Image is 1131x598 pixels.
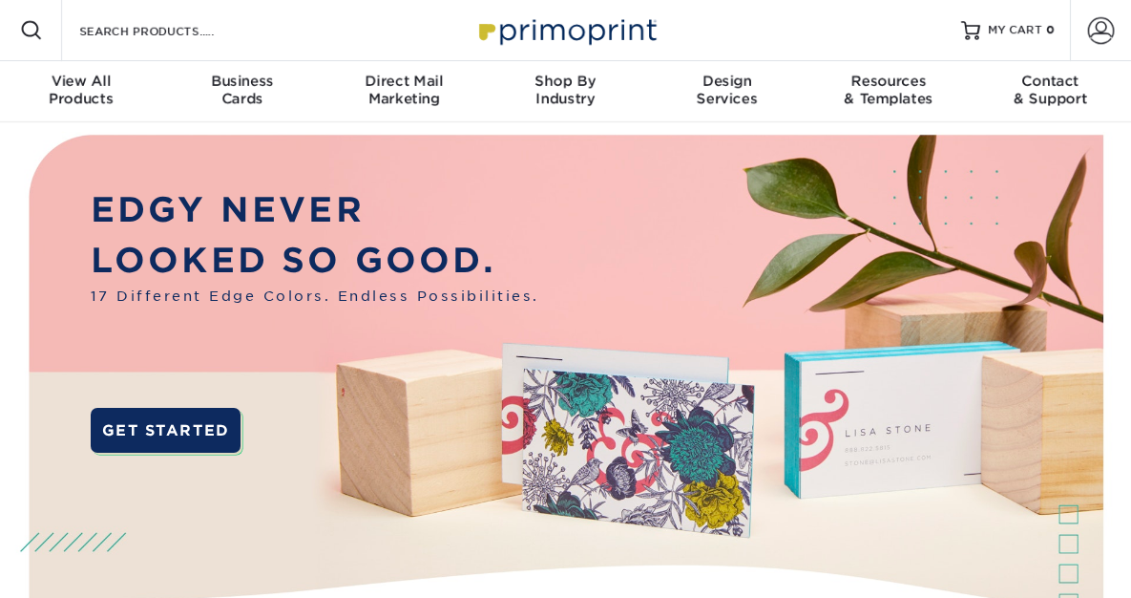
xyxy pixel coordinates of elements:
a: Contact& Support [970,61,1131,122]
a: Shop ByIndustry [485,61,646,122]
div: & Support [970,73,1131,107]
span: Resources [807,73,969,90]
p: LOOKED SO GOOD. [91,235,539,286]
a: Resources& Templates [807,61,969,122]
span: MY CART [988,23,1042,39]
p: EDGY NEVER [91,184,539,235]
span: 0 [1046,24,1055,37]
a: Direct MailMarketing [324,61,485,122]
span: Business [161,73,323,90]
span: 17 Different Edge Colors. Endless Possibilities. [91,286,539,306]
div: Marketing [324,73,485,107]
img: Primoprint [471,10,661,51]
div: Services [646,73,807,107]
a: GET STARTED [91,408,241,453]
div: & Templates [807,73,969,107]
div: Industry [485,73,646,107]
span: Shop By [485,73,646,90]
div: Cards [161,73,323,107]
span: Design [646,73,807,90]
input: SEARCH PRODUCTS..... [77,19,263,42]
span: Direct Mail [324,73,485,90]
a: DesignServices [646,61,807,122]
span: Contact [970,73,1131,90]
a: BusinessCards [161,61,323,122]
